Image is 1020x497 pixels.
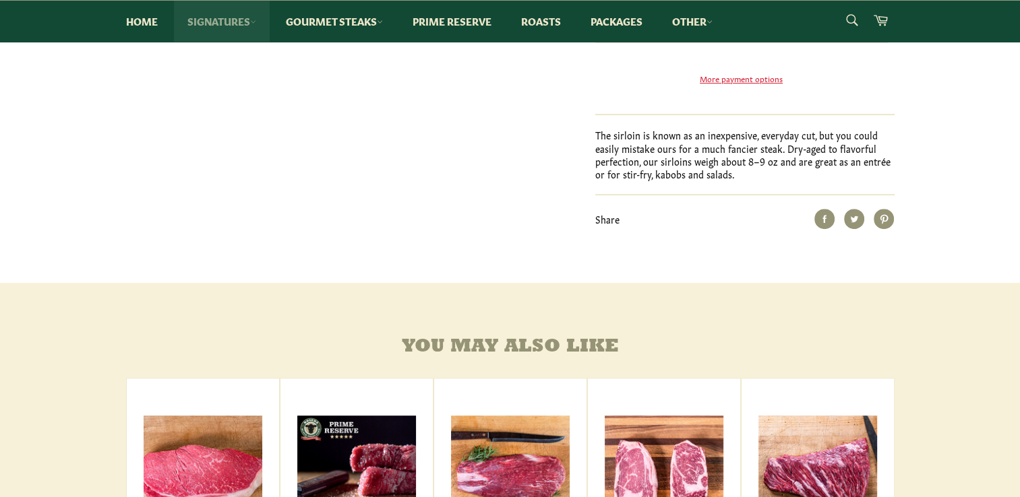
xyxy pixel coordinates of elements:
[399,1,505,42] a: Prime Reserve
[113,1,171,42] a: Home
[659,1,726,42] a: Other
[508,1,574,42] a: Roasts
[577,1,656,42] a: Packages
[272,1,396,42] a: Gourmet Steaks
[174,1,270,42] a: Signatures
[595,212,620,226] span: Share
[595,73,888,84] a: More payment options
[126,337,895,358] h4: You may also like
[595,129,895,180] p: The sirloin is known as an inexpensive, everyday cut, but you could easily mistake ours for a muc...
